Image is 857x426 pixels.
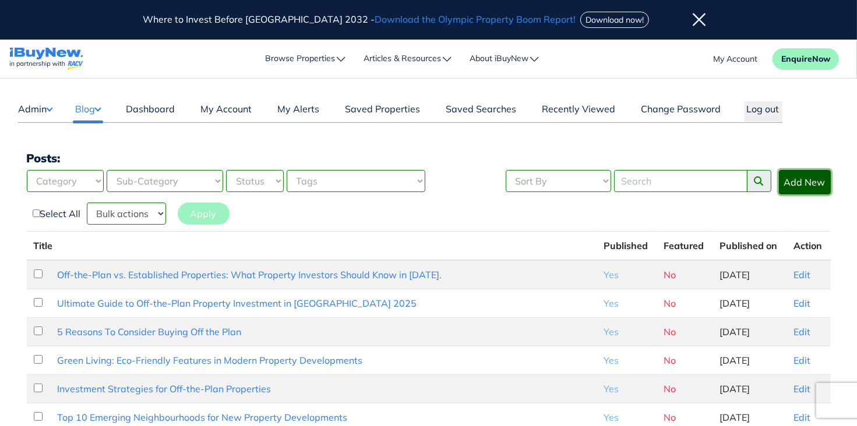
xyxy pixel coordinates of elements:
a: Edit [793,383,810,395]
a: My Alerts [275,102,323,122]
td: Yes [597,375,657,403]
span: Where to Invest Before [GEOGRAPHIC_DATA] 2032 - [143,13,578,25]
button: Download now! [580,12,649,28]
td: Yes [597,260,657,289]
a: Edit [793,297,810,309]
button: Apply [178,203,230,225]
a: 5 Reasons To Consider Buying Off the Plan [57,326,241,338]
th: Featured [657,232,713,261]
a: Investment Strategies for Off-the-Plan Properties [57,383,271,395]
img: logo [9,48,83,70]
a: Off-the-Plan vs. Established Properties: What Property Investors Should Know in [DATE]. [57,269,442,281]
a: Green Living: Eco-Friendly Features in Modern Property Developments [57,354,362,366]
td: No [657,346,713,375]
td: No [657,260,713,289]
label: Select All [33,207,81,221]
a: Saved Properties [343,102,424,122]
td: [DATE] [713,346,787,375]
th: Action [787,232,830,261]
span: Now [812,54,830,64]
td: Yes [597,289,657,318]
a: Edit [793,269,810,281]
a: navigations [9,45,83,73]
a: Add New [779,170,831,194]
a: Saved Searches [443,102,520,122]
td: [DATE] [713,260,787,289]
td: No [657,289,713,318]
th: Published on [713,232,787,261]
th: Published [597,232,657,261]
a: Top 10 Emerging Neighbourhoods for New Property Developments [57,411,347,423]
td: [DATE] [713,375,787,403]
a: My Account [198,102,255,122]
td: Yes [597,318,657,346]
h3: Posts: [27,151,831,165]
td: [DATE] [713,289,787,318]
td: No [657,318,713,346]
button: EnquireNow [773,48,839,70]
a: Recently Viewed [539,102,619,122]
button: Log out [744,101,782,122]
a: Edit [793,354,810,366]
button: Blog [72,101,104,116]
span: Download the Olympic Property Boom Report! [375,13,576,25]
button: search posts [747,170,771,192]
a: Ultimate Guide to Off-the-Plan Property Investment in [GEOGRAPHIC_DATA] 2025 [57,297,417,309]
a: Edit [793,326,810,338]
td: No [657,375,713,403]
td: Yes [597,346,657,375]
a: Change Password [639,102,724,122]
th: Title [27,232,597,261]
input: Select All [33,210,40,217]
td: [DATE] [713,318,787,346]
a: Edit [793,411,810,423]
a: account [713,53,757,65]
a: Dashboard [124,102,178,122]
button: Admin [18,101,52,116]
input: Search [614,170,747,192]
